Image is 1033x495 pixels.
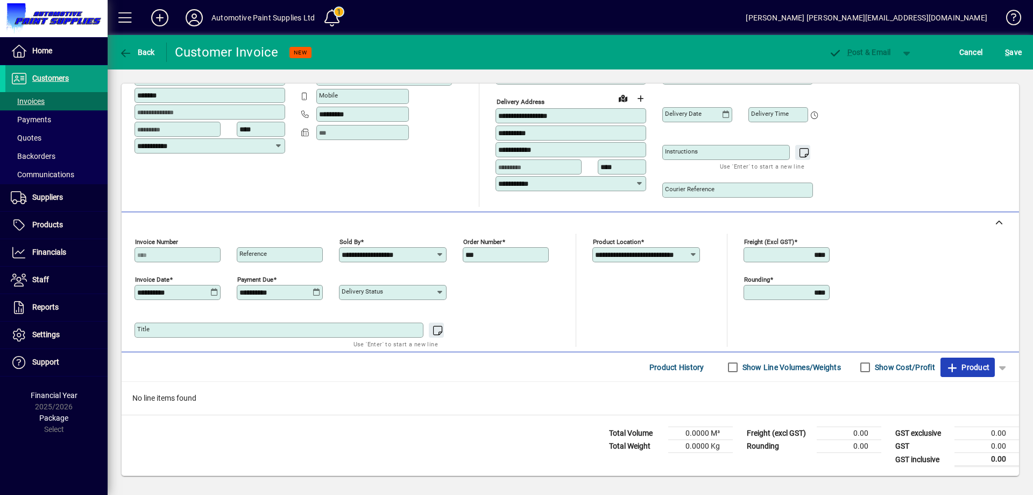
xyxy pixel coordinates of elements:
[5,147,108,165] a: Backorders
[122,382,1019,415] div: No line items found
[823,43,896,62] button: Post & Email
[1002,43,1024,62] button: Save
[5,294,108,321] a: Reports
[5,92,108,110] a: Invoices
[39,414,68,422] span: Package
[873,362,935,373] label: Show Cost/Profit
[135,238,178,246] mat-label: Invoice number
[957,43,986,62] button: Cancel
[817,440,881,453] td: 0.00
[649,359,704,376] span: Product History
[954,427,1019,440] td: 0.00
[32,220,63,229] span: Products
[32,193,63,201] span: Suppliers
[319,92,338,99] mat-label: Mobile
[5,349,108,376] a: Support
[463,238,502,246] mat-label: Order number
[668,440,733,453] td: 0.0000 Kg
[817,427,881,440] td: 0.00
[119,48,155,57] span: Back
[175,44,279,61] div: Customer Invoice
[5,110,108,129] a: Payments
[342,288,383,295] mat-label: Delivery status
[32,46,52,55] span: Home
[890,453,954,466] td: GST inclusive
[237,276,273,283] mat-label: Payment due
[751,110,789,117] mat-label: Delivery time
[645,358,709,377] button: Product History
[746,9,987,26] div: [PERSON_NAME] [PERSON_NAME][EMAIL_ADDRESS][DOMAIN_NAME]
[294,49,307,56] span: NEW
[998,2,1020,37] a: Knowledge Base
[5,165,108,184] a: Communications
[741,427,817,440] td: Freight (excl GST)
[339,238,360,246] mat-label: Sold by
[32,275,49,284] span: Staff
[954,440,1019,453] td: 0.00
[614,89,632,107] a: View on map
[239,250,267,257] mat-label: Reference
[604,440,668,453] td: Total Weight
[744,238,794,246] mat-label: Freight (excl GST)
[744,276,770,283] mat-label: Rounding
[11,170,74,179] span: Communications
[959,44,983,61] span: Cancel
[940,358,995,377] button: Product
[5,38,108,65] a: Home
[135,276,169,283] mat-label: Invoice date
[11,152,55,161] span: Backorders
[668,427,733,440] td: 0.0000 M³
[665,185,714,193] mat-label: Courier Reference
[829,48,891,57] span: ost & Email
[954,453,1019,466] td: 0.00
[5,212,108,239] a: Products
[604,427,668,440] td: Total Volume
[890,427,954,440] td: GST exclusive
[946,359,989,376] span: Product
[32,358,59,366] span: Support
[116,43,158,62] button: Back
[108,43,167,62] app-page-header-button: Back
[1005,44,1022,61] span: ave
[32,248,66,256] span: Financials
[211,9,315,26] div: Automotive Paint Supplies Ltd
[5,267,108,294] a: Staff
[1005,48,1009,57] span: S
[31,391,77,400] span: Financial Year
[665,148,698,155] mat-label: Instructions
[720,160,804,172] mat-hint: Use 'Enter' to start a new line
[740,362,841,373] label: Show Line Volumes/Weights
[5,239,108,266] a: Financials
[5,184,108,211] a: Suppliers
[5,129,108,147] a: Quotes
[11,134,41,142] span: Quotes
[890,440,954,453] td: GST
[5,322,108,348] a: Settings
[11,115,51,124] span: Payments
[177,8,211,27] button: Profile
[32,330,60,339] span: Settings
[11,97,45,106] span: Invoices
[143,8,177,27] button: Add
[665,110,702,117] mat-label: Delivery date
[741,440,817,453] td: Rounding
[593,238,641,246] mat-label: Product location
[632,90,649,107] button: Choose address
[847,48,852,57] span: P
[32,303,59,311] span: Reports
[353,338,438,350] mat-hint: Use 'Enter' to start a new line
[32,74,69,82] span: Customers
[137,325,150,333] mat-label: Title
